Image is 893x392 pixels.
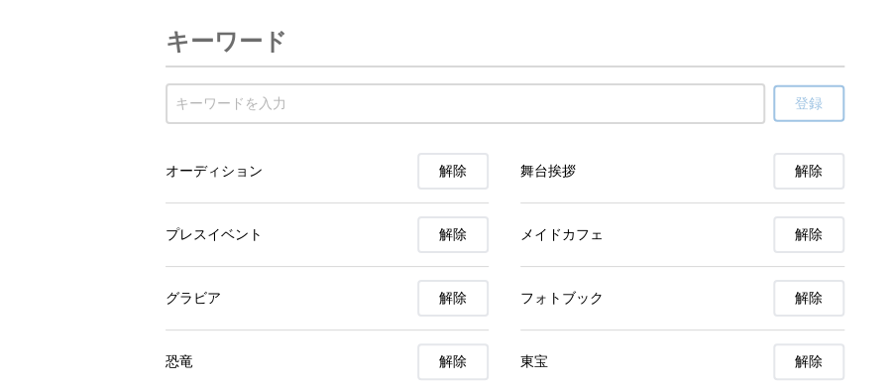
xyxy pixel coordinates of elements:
[773,280,844,317] button: フォトブックの受信を解除
[773,343,844,380] button: 東宝の受信を解除
[166,290,221,308] span: グラビア
[520,290,604,308] span: フォトブック
[417,280,489,317] button: グラビアの受信を解除
[520,163,576,181] span: 舞台挨拶
[439,163,467,181] span: 解除
[417,343,489,380] button: 恐竜の受信を解除
[417,216,489,253] button: プレスイベントの受信を解除
[417,153,489,190] button: オーディションの受信を解除
[795,226,823,244] span: 解除
[773,153,844,190] button: 舞台挨拶の受信を解除
[520,226,604,244] span: メイドカフェ
[520,353,548,371] span: 東宝
[439,353,467,371] span: 解除
[439,226,467,244] span: 解除
[795,163,823,181] span: 解除
[795,353,823,371] span: 解除
[795,95,823,113] span: 登録
[795,290,823,308] span: 解除
[166,18,287,65] h3: キーワード
[175,93,755,115] input: 受信するキーワードを登録する
[439,290,467,308] span: 解除
[773,85,844,122] button: 登録
[166,353,193,371] span: 恐竜
[773,216,844,253] button: メイドカフェの受信を解除
[166,226,263,244] span: プレスイベント
[166,163,263,181] span: オーディション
